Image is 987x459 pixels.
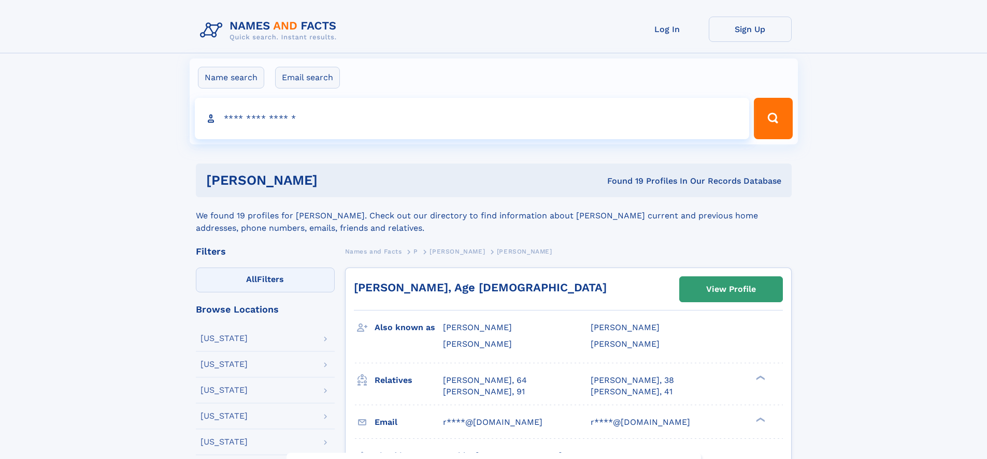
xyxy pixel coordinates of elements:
[246,274,257,284] span: All
[196,17,345,45] img: Logo Names and Facts
[497,248,552,255] span: [PERSON_NAME]
[196,247,335,256] div: Filters
[443,339,512,349] span: [PERSON_NAME]
[413,248,418,255] span: P
[375,319,443,336] h3: Also known as
[201,412,248,420] div: [US_STATE]
[462,175,781,187] div: Found 19 Profiles In Our Records Database
[591,339,660,349] span: [PERSON_NAME]
[430,248,485,255] span: [PERSON_NAME]
[591,322,660,332] span: [PERSON_NAME]
[275,67,340,88] label: Email search
[680,277,782,302] a: View Profile
[375,372,443,389] h3: Relatives
[753,416,766,423] div: ❯
[753,374,766,381] div: ❯
[201,386,248,394] div: [US_STATE]
[354,281,607,294] a: [PERSON_NAME], Age [DEMOGRAPHIC_DATA]
[591,375,674,386] a: [PERSON_NAME], 38
[345,245,402,258] a: Names and Facts
[196,305,335,314] div: Browse Locations
[709,17,792,42] a: Sign Up
[201,438,248,446] div: [US_STATE]
[375,413,443,431] h3: Email
[706,277,756,301] div: View Profile
[196,268,335,292] label: Filters
[626,17,709,42] a: Log In
[754,98,792,139] button: Search Button
[443,375,527,386] a: [PERSON_NAME], 64
[413,245,418,258] a: P
[201,360,248,368] div: [US_STATE]
[201,334,248,343] div: [US_STATE]
[443,322,512,332] span: [PERSON_NAME]
[430,245,485,258] a: [PERSON_NAME]
[198,67,264,88] label: Name search
[591,386,673,397] a: [PERSON_NAME], 41
[196,197,792,234] div: We found 19 profiles for [PERSON_NAME]. Check out our directory to find information about [PERSON...
[206,174,463,187] h1: [PERSON_NAME]
[443,386,525,397] a: [PERSON_NAME], 91
[195,98,750,139] input: search input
